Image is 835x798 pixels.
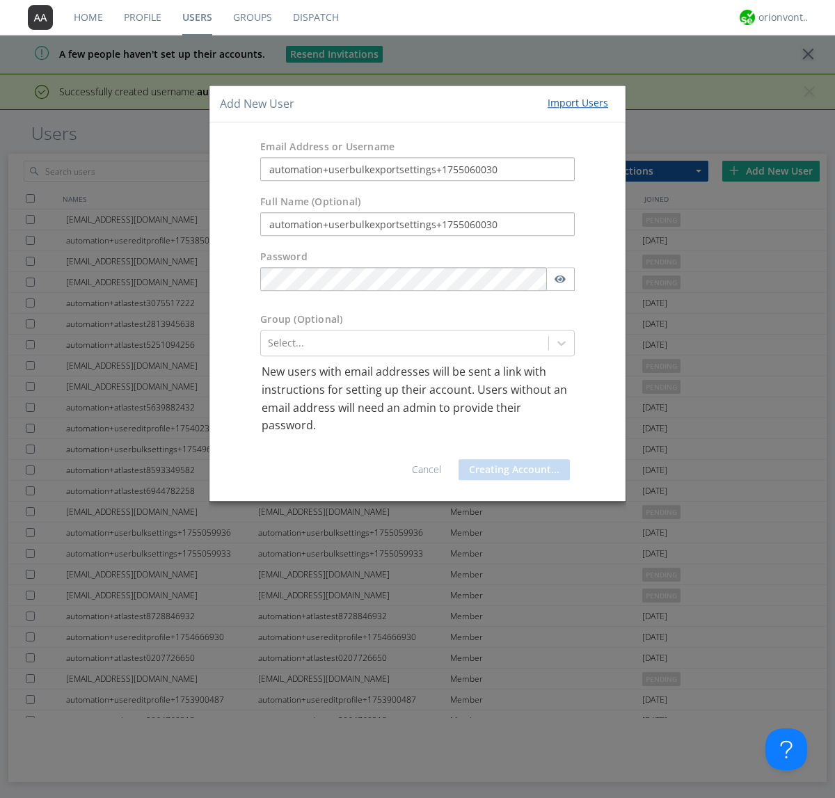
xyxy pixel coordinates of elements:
div: Import Users [548,96,608,110]
a: Cancel [412,463,441,476]
label: Password [260,250,308,264]
label: Group (Optional) [260,313,342,327]
div: orionvontas+atlas+automation+org2 [758,10,811,24]
button: Creating Account... [459,459,570,480]
img: 29d36aed6fa347d5a1537e7736e6aa13 [740,10,755,25]
img: 373638.png [28,5,53,30]
input: Julie Appleseed [260,213,575,237]
label: Email Address or Username [260,141,395,154]
label: Full Name (Optional) [260,195,360,209]
input: e.g. email@address.com, Housekeeping1 [260,158,575,182]
p: New users with email addresses will be sent a link with instructions for setting up their account... [262,364,573,435]
h4: Add New User [220,96,294,112]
